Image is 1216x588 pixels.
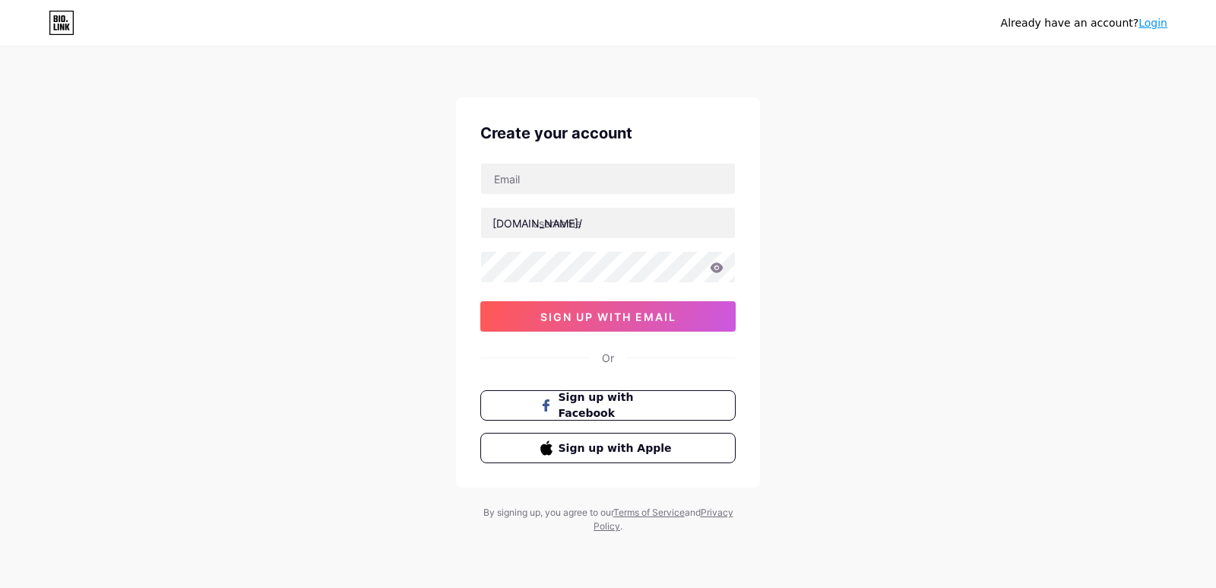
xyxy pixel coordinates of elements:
[1138,17,1167,29] a: Login
[481,164,735,194] input: Email
[602,350,614,366] div: Or
[559,389,676,421] span: Sign up with Facebook
[492,215,582,231] div: [DOMAIN_NAME]/
[540,310,676,323] span: sign up with email
[1001,15,1167,31] div: Already have an account?
[481,208,735,238] input: username
[559,440,676,456] span: Sign up with Apple
[480,122,736,145] div: Create your account
[480,433,736,463] button: Sign up with Apple
[480,390,736,421] button: Sign up with Facebook
[479,506,737,533] div: By signing up, you agree to our and .
[480,301,736,332] button: sign up with email
[613,507,685,518] a: Terms of Service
